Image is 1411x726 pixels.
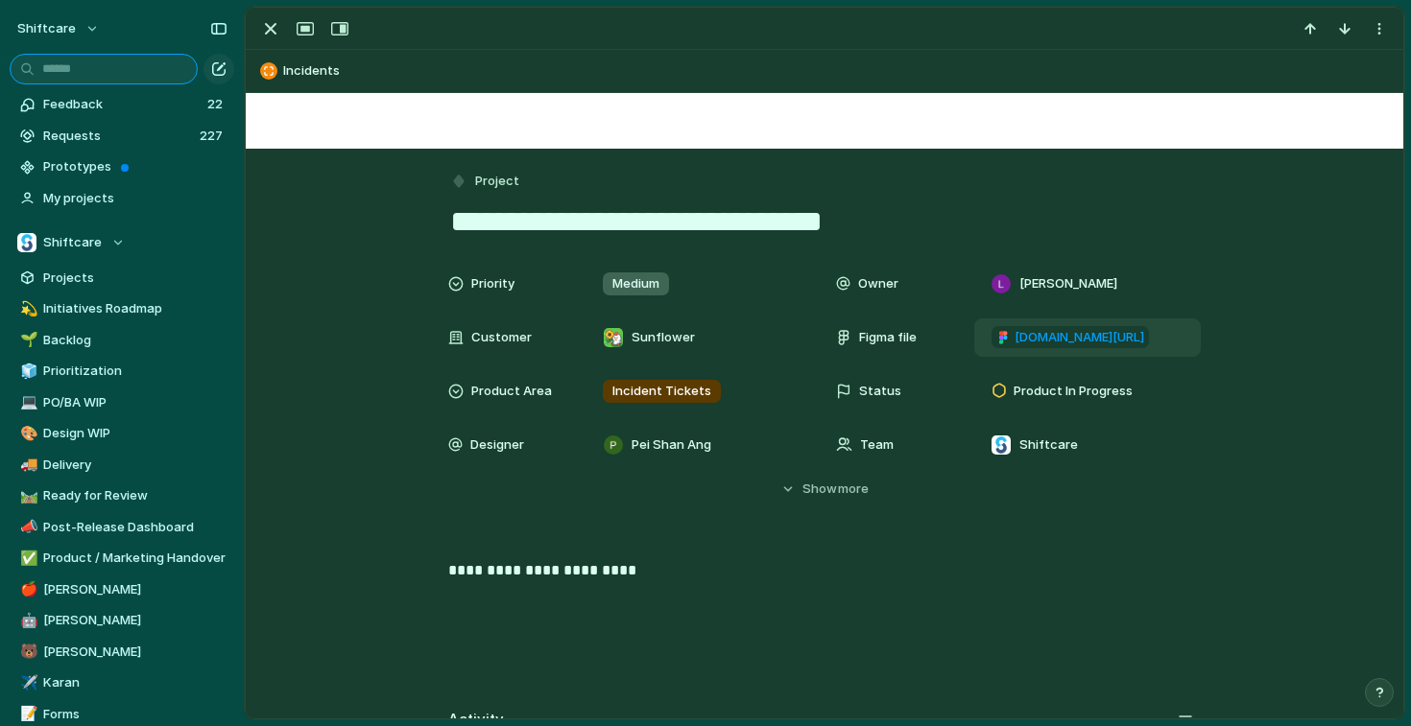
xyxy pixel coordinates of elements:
[43,705,227,724] span: Forms
[17,362,36,381] button: 🧊
[10,638,234,667] a: 🐻[PERSON_NAME]
[20,329,34,351] div: 🌱
[475,172,519,191] span: Project
[254,56,1395,86] button: Incidents
[43,456,227,475] span: Delivery
[10,184,234,213] a: My projects
[612,274,659,293] span: Medium
[20,361,34,383] div: 🧊
[632,435,711,455] span: Pei Shan Ang
[207,95,227,114] span: 22
[43,486,227,505] span: Ready for Review
[17,518,36,537] button: 📣
[10,668,234,697] div: ✈️Karan
[17,549,36,568] button: ✅
[17,19,76,38] span: shiftcare
[17,424,36,443] button: 🎨
[10,122,234,151] a: Requests227
[1014,382,1133,401] span: Product In Progress
[9,13,109,44] button: shiftcare
[43,362,227,381] span: Prioritization
[43,643,227,662] span: [PERSON_NAME]
[10,357,234,386] a: 🧊Prioritization
[17,643,36,662] button: 🐻
[17,393,36,412] button: 💻
[471,274,514,293] span: Priority
[10,326,234,355] a: 🌱Backlog
[10,451,234,480] a: 🚚Delivery
[283,61,1395,81] span: Incidents
[20,391,34,413] div: 💻
[17,331,36,350] button: 🌱
[43,518,227,537] span: Post-Release Dashboard
[10,575,234,604] a: 🍎[PERSON_NAME]
[17,299,36,318] button: 💫
[20,454,34,476] div: 🚚
[43,269,227,288] span: Projects
[1019,274,1117,293] span: [PERSON_NAME]
[20,641,34,663] div: 🐻
[43,580,227,599] span: [PERSON_NAME]
[17,580,36,599] button: 🍎
[446,168,525,196] button: Project
[20,423,34,445] div: 🎨
[17,611,36,630] button: 🤖
[471,382,552,401] span: Product Area
[200,127,227,146] span: 227
[43,189,227,208] span: My projects
[1019,435,1078,455] span: Shiftcare
[20,610,34,632] div: 🤖
[17,456,36,475] button: 🚚
[10,228,234,257] button: Shiftcare
[10,264,234,293] a: Projects
[10,90,234,119] a: Feedback22
[20,298,34,320] div: 💫
[612,382,711,401] span: Incident Tickets
[43,611,227,630] span: [PERSON_NAME]
[10,294,234,323] a: 💫Initiatives Roadmap
[860,435,894,455] span: Team
[43,673,227,692] span: Karan
[448,472,1201,506] button: Showmore
[859,382,901,401] span: Status
[20,578,34,600] div: 🍎
[10,419,234,448] a: 🎨Design WIP
[20,672,34,694] div: ✈️
[43,157,227,176] span: Prototypes
[43,299,227,318] span: Initiatives Roadmap
[43,549,227,568] span: Product / Marketing Handover
[991,325,1150,350] a: [DOMAIN_NAME][URL]
[17,673,36,692] button: ✈️
[470,435,524,455] span: Designer
[1015,328,1144,347] span: [DOMAIN_NAME][URL]
[859,328,917,347] span: Figma file
[10,388,234,417] a: 💻PO/BA WIP
[802,480,837,499] span: Show
[20,703,34,725] div: 📝
[10,544,234,573] a: ✅Product / Marketing Handover
[10,152,234,181] a: Prototypes
[632,328,695,347] span: Sunflower
[858,274,898,293] span: Owner
[838,480,869,499] span: more
[10,606,234,635] a: 🤖[PERSON_NAME]
[10,481,234,510] a: 🛤️Ready for Review
[10,513,234,542] a: 📣Post-Release Dashboard
[20,485,34,507] div: 🛤️
[17,486,36,505] button: 🛤️
[20,516,34,538] div: 📣
[43,127,194,146] span: Requests
[20,548,34,570] div: ✅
